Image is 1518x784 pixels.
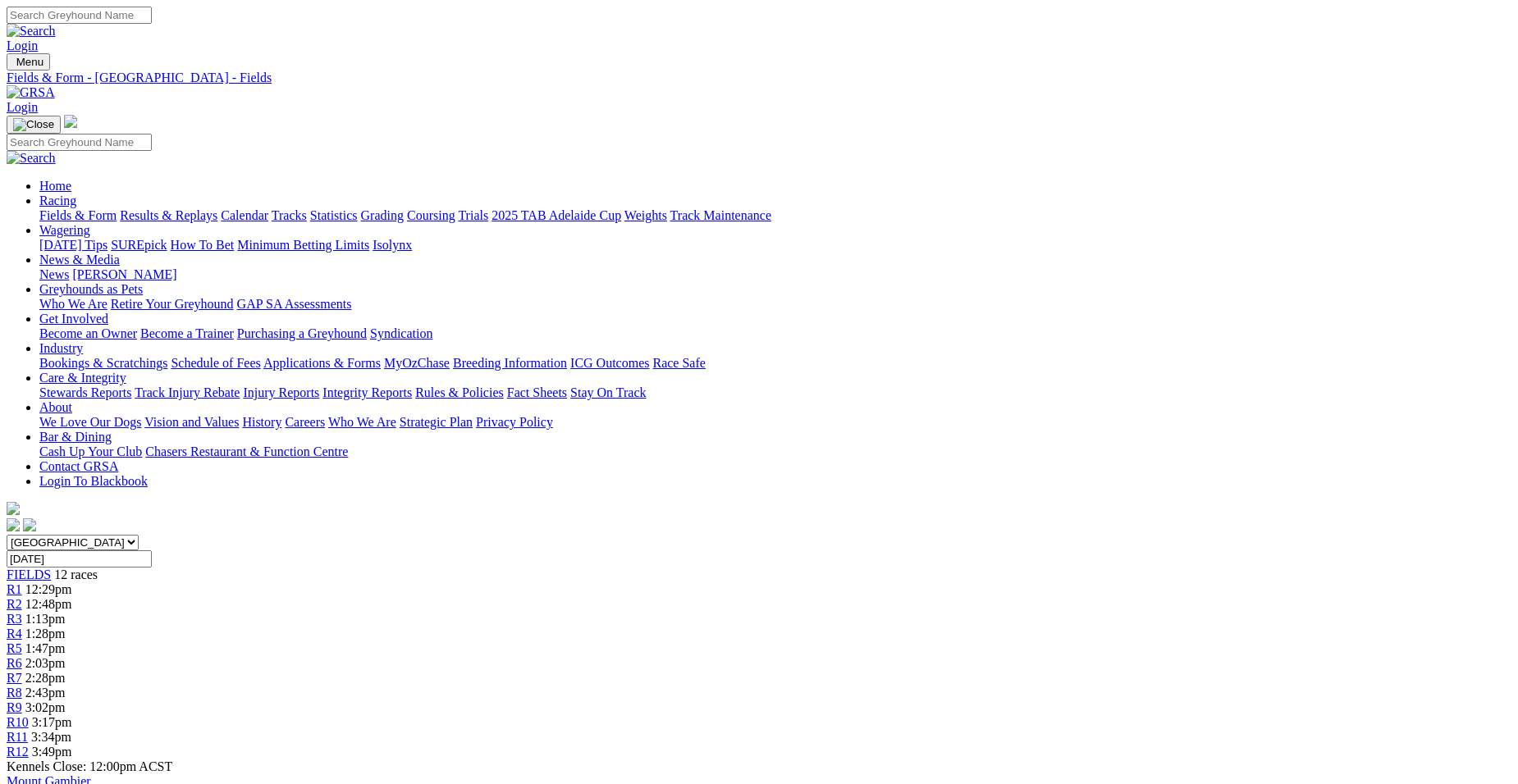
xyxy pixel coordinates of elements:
a: Syndication [370,326,432,340]
a: Racing [39,194,76,207]
a: News & Media [39,253,120,267]
a: R12 [7,745,29,759]
a: Login [7,39,38,52]
span: 2:28pm [25,671,66,685]
button: Toggle navigation [7,53,50,71]
a: Statistics [310,208,358,222]
a: R7 [7,671,22,685]
a: Greyhounds as Pets [39,282,143,296]
a: GAP SA Assessments [237,297,352,311]
a: Home [39,179,71,193]
span: 3:17pm [32,715,72,729]
span: R3 [7,612,22,626]
a: Vision and Values [144,415,239,429]
img: Search [7,24,56,39]
a: R10 [7,715,29,729]
a: Stay On Track [570,385,646,399]
a: Purchasing a Greyhound [237,326,367,340]
a: Careers [285,415,325,429]
a: Bookings & Scratchings [39,356,167,370]
div: Wagering [39,238,1511,253]
a: R11 [7,730,28,744]
div: Care & Integrity [39,385,1511,400]
a: Rules & Policies [415,385,504,399]
span: 1:47pm [25,641,66,655]
a: R9 [7,700,22,714]
a: SUREpick [111,238,167,252]
a: Applications & Forms [263,356,381,370]
div: News & Media [39,267,1511,282]
a: Stewards Reports [39,385,131,399]
a: Injury Reports [243,385,319,399]
span: Kennels Close: 12:00pm ACST [7,759,172,773]
a: History [242,415,281,429]
span: 3:02pm [25,700,66,714]
img: twitter.svg [23,518,36,531]
span: 12:48pm [25,597,72,611]
a: Trials [458,208,488,222]
span: 3:49pm [32,745,72,759]
span: FIELDS [7,567,51,581]
a: Privacy Policy [476,415,553,429]
a: Breeding Information [453,356,567,370]
a: Race Safe [652,356,705,370]
img: facebook.svg [7,518,20,531]
img: GRSA [7,85,55,100]
span: 2:43pm [25,686,66,700]
span: 3:34pm [31,730,71,744]
a: About [39,400,72,414]
img: Search [7,151,56,166]
a: Isolynx [373,238,412,252]
div: Get Involved [39,326,1511,341]
a: R4 [7,627,22,640]
a: How To Bet [171,238,235,252]
a: [DATE] Tips [39,238,107,252]
span: 1:13pm [25,612,66,626]
a: We Love Our Dogs [39,415,141,429]
a: Results & Replays [120,208,217,222]
a: R5 [7,641,22,655]
input: Select date [7,550,152,567]
a: Calendar [221,208,268,222]
a: Weights [624,208,667,222]
a: MyOzChase [384,356,450,370]
div: Greyhounds as Pets [39,297,1511,312]
a: R1 [7,582,22,596]
span: Menu [16,56,43,68]
a: R8 [7,686,22,700]
a: Coursing [407,208,455,222]
span: R6 [7,656,22,670]
a: R2 [7,597,22,611]
a: [PERSON_NAME] [72,267,176,281]
span: 1:28pm [25,627,66,640]
a: Fields & Form - [GEOGRAPHIC_DATA] - Fields [7,71,1511,85]
a: Track Injury Rebate [135,385,240,399]
span: 12:29pm [25,582,72,596]
img: logo-grsa-white.png [7,502,20,515]
div: Bar & Dining [39,444,1511,459]
a: Fields & Form [39,208,117,222]
a: Strategic Plan [400,415,473,429]
img: logo-grsa-white.png [64,115,77,128]
a: Industry [39,341,83,355]
a: Retire Your Greyhound [111,297,234,311]
a: Become a Trainer [140,326,234,340]
a: Track Maintenance [670,208,771,222]
a: Bar & Dining [39,430,112,444]
a: Login To Blackbook [39,474,148,488]
a: Wagering [39,223,90,237]
a: Get Involved [39,312,108,326]
a: Schedule of Fees [171,356,260,370]
div: Racing [39,208,1511,223]
a: Become an Owner [39,326,137,340]
a: Who We Are [39,297,107,311]
span: 12 races [54,567,98,581]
